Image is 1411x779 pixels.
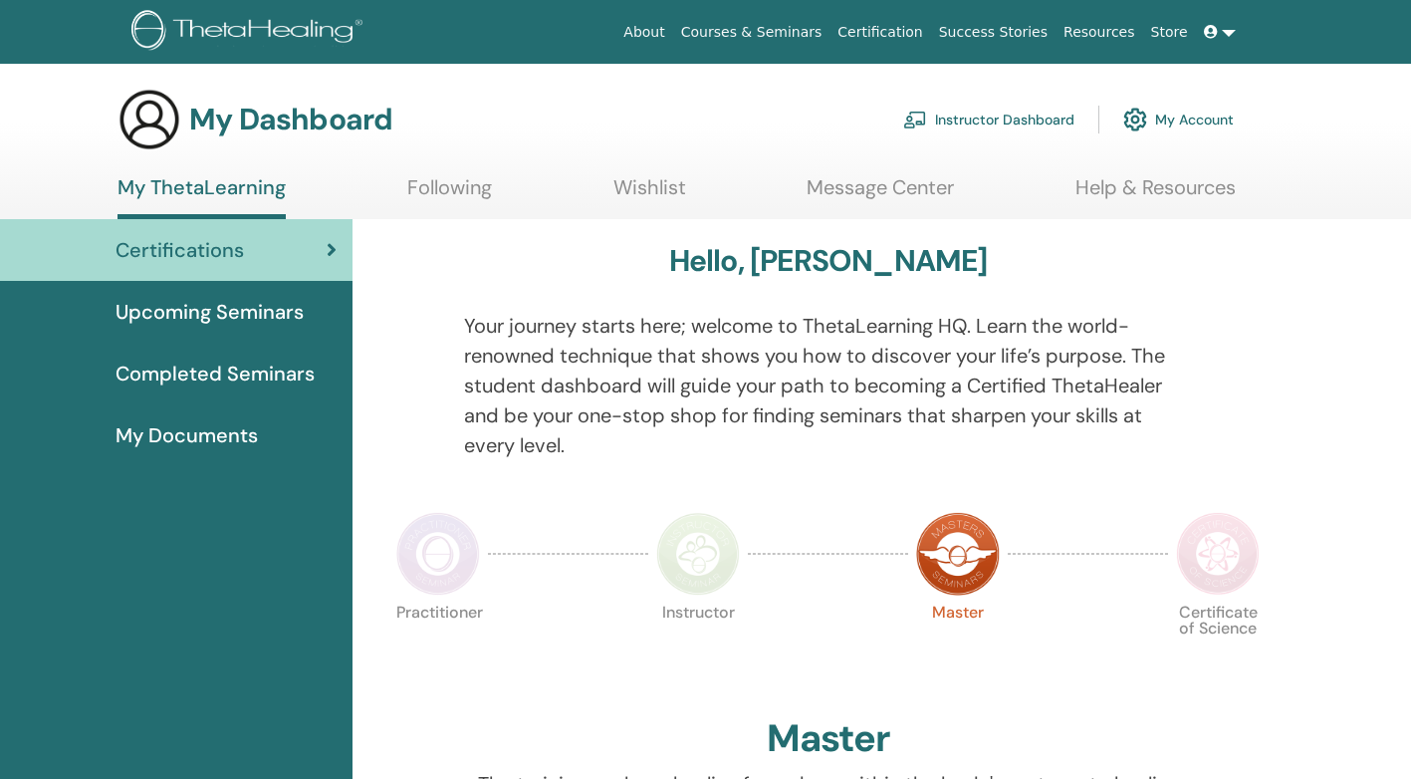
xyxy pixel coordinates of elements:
[118,175,286,219] a: My ThetaLearning
[829,14,930,51] a: Certification
[673,14,830,51] a: Courses & Seminars
[807,175,954,214] a: Message Center
[189,102,392,137] h3: My Dashboard
[903,98,1074,141] a: Instructor Dashboard
[916,512,1000,596] img: Master
[116,359,315,389] span: Completed Seminars
[116,297,304,327] span: Upcoming Seminars
[396,605,480,688] p: Practitioner
[1176,512,1260,596] img: Certificate of Science
[1176,605,1260,688] p: Certificate of Science
[464,311,1192,460] p: Your journey starts here; welcome to ThetaLearning HQ. Learn the world-renowned technique that sh...
[767,716,890,762] h2: Master
[935,111,1074,129] font: Instructor Dashboard
[118,88,181,151] img: generic-user-icon.jpg
[656,512,740,596] img: Instructor
[1143,14,1196,51] a: Store
[1075,175,1236,214] a: Help & Resources
[669,243,988,279] h3: Hello, [PERSON_NAME]
[407,175,492,214] a: Following
[903,111,927,129] img: chalkboard-teacher.svg
[116,235,244,265] span: Certifications
[615,14,672,51] a: About
[656,605,740,688] p: Instructor
[916,605,1000,688] p: Master
[131,10,369,55] img: logo.png
[931,14,1056,51] a: Success Stories
[613,175,686,214] a: Wishlist
[1155,111,1234,129] font: My Account
[1123,98,1234,141] a: My Account
[396,512,480,596] img: Practitioner
[1123,103,1147,136] img: cog.svg
[116,420,258,450] span: My Documents
[1056,14,1143,51] a: Resources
